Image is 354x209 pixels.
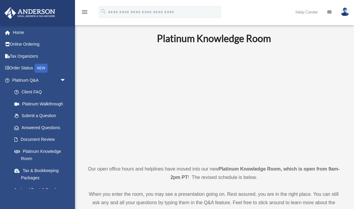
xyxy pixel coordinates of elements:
[8,145,72,165] a: Platinum Knowledge Room
[60,74,72,86] span: arrow_drop_down
[81,11,88,16] a: menu
[81,8,88,16] i: menu
[8,86,75,98] a: Client FAQ
[8,110,75,122] a: Submit a Question
[34,64,48,73] div: NEW
[4,26,75,38] a: Home
[340,8,349,16] img: User Pic
[4,38,75,50] a: Online Ordering
[4,50,75,62] a: Tax Organizers
[8,122,75,134] a: Answered Questions
[85,165,342,182] p: Our open office hours and helplines have moved into our new ! The revised schedule is below.
[170,166,340,180] strong: Platinum Knowledge Room, which is open from 9am-2pm PT
[8,184,75,203] a: Land Trust & Deed Forum
[100,8,107,15] i: search
[8,134,75,146] a: Document Review
[157,32,271,44] b: Platinum Knowledge Room
[8,98,75,110] a: Platinum Walkthrough
[3,7,57,19] img: Anderson Advisors Platinum Portal
[124,52,304,154] iframe: 231110_Toby_KnowledgeRoom
[8,165,75,184] a: Tax & Bookkeeping Packages
[4,74,75,86] a: Platinum Q&Aarrow_drop_down
[4,62,75,74] a: Order StatusNEW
